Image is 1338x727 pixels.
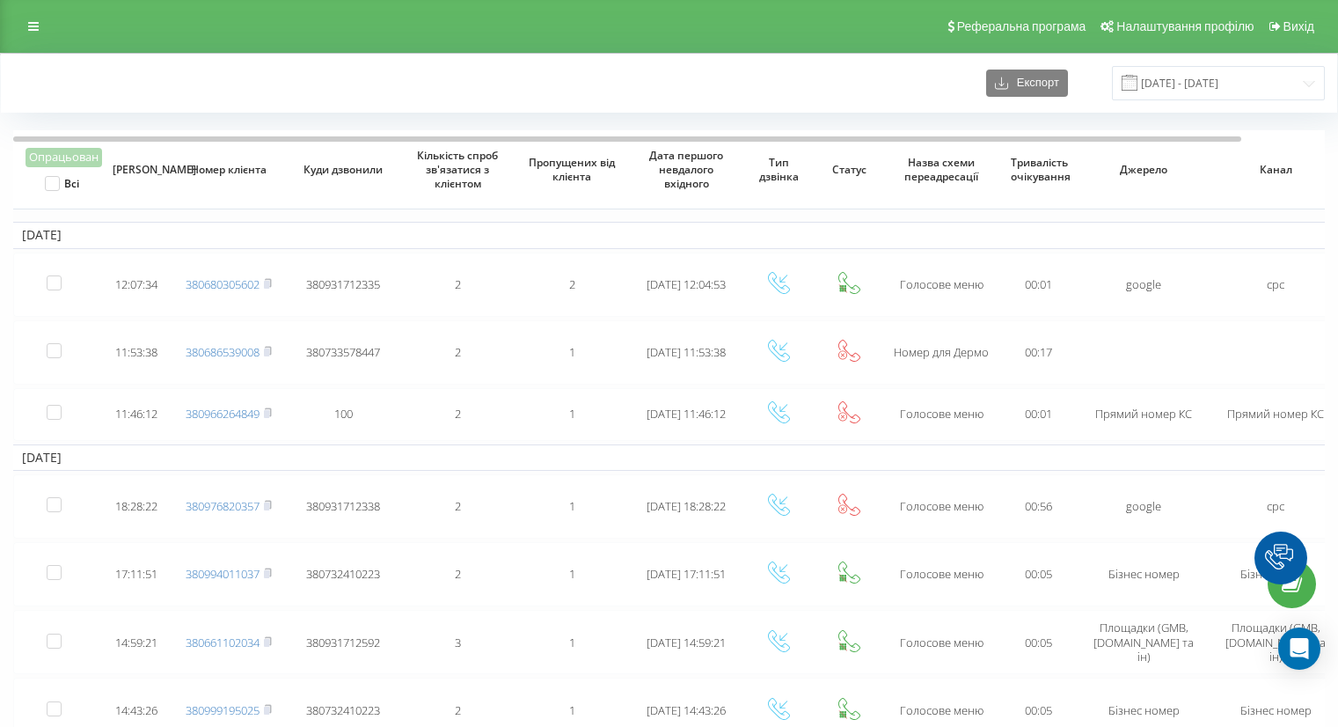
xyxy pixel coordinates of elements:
[306,276,380,292] span: 380931712335
[998,320,1078,385] td: 00:17
[101,542,172,606] td: 17:11:51
[998,542,1078,606] td: 00:05
[569,702,575,718] span: 1
[884,542,998,606] td: Голосове меню
[101,253,172,317] td: 12:07:34
[647,635,726,650] span: [DATE] 14:59:21
[647,702,726,718] span: [DATE] 14:43:26
[455,406,461,422] span: 2
[306,635,380,650] span: 380931712592
[643,149,730,190] span: Дата першого невдалого вхідного
[647,566,726,582] span: [DATE] 17:11:51
[186,635,260,650] a: 380661102034
[186,406,260,422] a: 380966264849
[647,344,726,360] span: [DATE] 11:53:38
[186,566,260,582] a: 380994011037
[1078,388,1210,441] td: Прямий номер КС
[1011,156,1066,183] span: Тривалість очікування
[455,566,461,582] span: 2
[569,498,575,514] span: 1
[1093,163,1195,177] span: Джерело
[884,610,998,674] td: Голосове меню
[455,276,461,292] span: 2
[1078,610,1210,674] td: Площадки (GMB, [DOMAIN_NAME] та ін)
[334,406,353,422] span: 100
[1278,628,1320,670] div: Open Intercom Messenger
[884,388,998,441] td: Голосове меню
[957,19,1086,33] span: Реферальна програма
[1078,474,1210,539] td: google
[986,70,1068,97] button: Експорт
[306,702,380,718] span: 380732410223
[101,320,172,385] td: 11:53:38
[186,702,260,718] a: 380999195025
[569,344,575,360] span: 1
[186,276,260,292] a: 380680305602
[998,610,1078,674] td: 00:05
[186,498,260,514] a: 380976820357
[455,498,461,514] span: 2
[306,344,380,360] span: 380733578447
[1225,163,1327,177] span: Канал
[998,253,1078,317] td: 00:01
[1008,77,1059,90] span: Експорт
[825,163,873,177] span: Статус
[186,163,273,177] span: Номер клієнта
[455,344,461,360] span: 2
[186,344,260,360] a: 380686539008
[569,635,575,650] span: 1
[529,156,616,183] span: Пропущених від клієнта
[884,253,998,317] td: Голосове меню
[306,566,380,582] span: 380732410223
[884,320,998,385] td: Номер для Дермо
[1116,19,1254,33] span: Налаштування профілю
[45,176,79,191] label: Всі
[455,702,461,718] span: 2
[998,474,1078,539] td: 00:56
[647,498,726,514] span: [DATE] 18:28:22
[755,156,802,183] span: Тип дзвінка
[101,474,172,539] td: 18:28:22
[113,163,160,177] span: [PERSON_NAME]
[569,406,575,422] span: 1
[884,474,998,539] td: Голосове меню
[898,156,985,183] span: Назва схеми переадресації
[569,276,575,292] span: 2
[101,610,172,674] td: 14:59:21
[455,635,461,650] span: 3
[1078,253,1210,317] td: google
[1283,19,1314,33] span: Вихід
[414,149,501,190] span: Кількість спроб зв'язатися з клієнтом
[306,498,380,514] span: 380931712338
[647,406,726,422] span: [DATE] 11:46:12
[300,163,387,177] span: Куди дзвонили
[998,388,1078,441] td: 00:01
[101,388,172,441] td: 11:46:12
[569,566,575,582] span: 1
[1078,542,1210,606] td: Бізнес номер
[647,276,726,292] span: [DATE] 12:04:53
